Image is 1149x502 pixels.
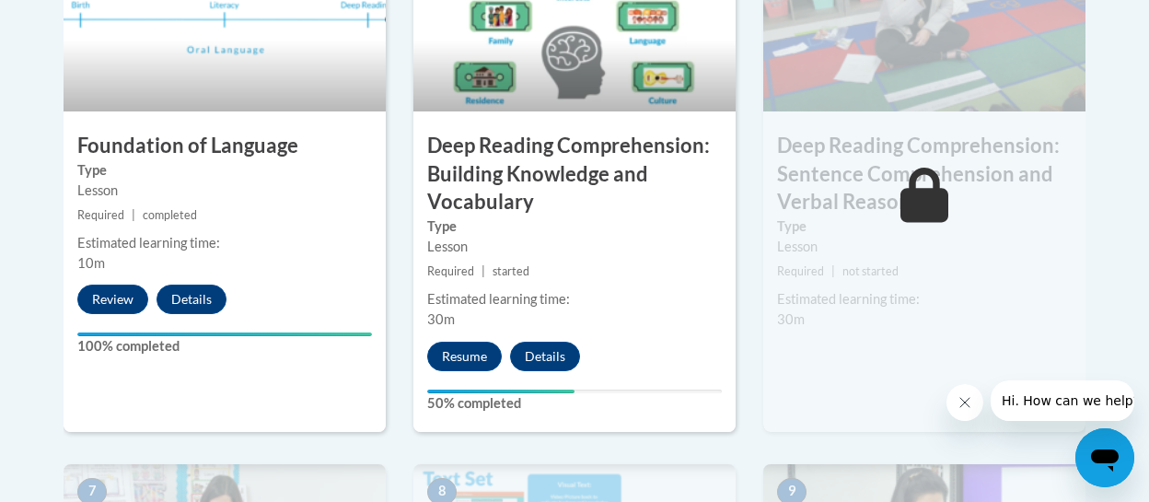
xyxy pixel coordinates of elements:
[946,384,983,421] iframe: Close message
[777,264,824,278] span: Required
[77,285,148,314] button: Review
[143,208,197,222] span: completed
[427,264,474,278] span: Required
[77,233,372,253] div: Estimated learning time:
[157,285,226,314] button: Details
[427,311,455,327] span: 30m
[842,264,899,278] span: not started
[831,264,835,278] span: |
[427,289,722,309] div: Estimated learning time:
[77,255,105,271] span: 10m
[77,181,372,201] div: Lesson
[132,208,135,222] span: |
[413,132,736,216] h3: Deep Reading Comprehension: Building Knowledge and Vocabulary
[427,237,722,257] div: Lesson
[777,237,1072,257] div: Lesson
[77,160,372,181] label: Type
[1075,428,1134,487] iframe: Button to launch messaging window
[427,393,722,414] label: 50% completed
[427,342,502,371] button: Resume
[77,336,372,356] label: 100% completed
[64,132,386,160] h3: Foundation of Language
[777,289,1072,309] div: Estimated learning time:
[493,264,529,278] span: started
[777,311,805,327] span: 30m
[427,390,574,393] div: Your progress
[482,264,485,278] span: |
[991,380,1134,421] iframe: Message from company
[11,13,149,28] span: Hi. How can we help?
[77,333,372,336] div: Your progress
[777,216,1072,237] label: Type
[510,342,580,371] button: Details
[763,132,1085,216] h3: Deep Reading Comprehension: Sentence Comprehension and Verbal Reasoning
[77,208,124,222] span: Required
[427,216,722,237] label: Type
